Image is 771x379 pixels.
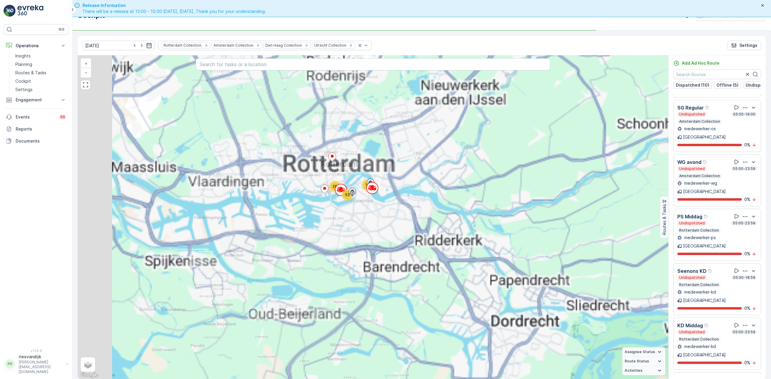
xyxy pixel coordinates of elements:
p: Routes & Tasks [661,204,667,235]
p: Operations [16,43,57,49]
span: Activities [625,368,642,373]
div: Remove Rotterdam Collection [203,43,210,48]
span: Release Information [83,2,266,8]
p: Dispatched (10) [676,82,709,88]
img: logo [4,5,16,17]
a: Cockpit [13,77,69,85]
div: Rotterdam Collection [162,42,202,48]
a: Planning [13,60,69,69]
p: Reports [16,126,66,132]
p: KD Middag [677,322,703,329]
span: There will be a release at 13:00 - 15:00 [DATE], [DATE]. Thank you for your understanding. [83,8,266,14]
div: 28 [329,180,341,193]
p: 0 % [744,360,751,366]
a: Open this area in Google Maps (opens a new window) [79,371,99,379]
p: 05:00-23:59 [732,330,756,334]
a: Layers [81,358,95,371]
span: Route Status [625,359,649,364]
a: Zoom Out [81,68,90,77]
p: Routes & Tasks [15,70,46,76]
summary: Route Status [622,357,665,366]
input: Search for tasks or a location [196,58,550,70]
p: [GEOGRAPHIC_DATA] [683,243,726,249]
p: 05:00-18:59 [732,275,756,280]
p: [GEOGRAPHIC_DATA] [683,189,726,195]
p: Insights [15,53,31,59]
p: Settings [739,42,757,48]
p: Undispatched [679,275,705,280]
button: Operations [4,40,69,52]
a: Documents [4,135,69,147]
div: Help Tooltip Icon [708,269,713,273]
p: Undispatched [679,112,705,117]
p: Amsterdam Collection [679,119,721,124]
input: dd/mm/yyyy [83,41,155,50]
a: Zoom In [81,59,90,68]
input: Search Routes [673,69,761,79]
p: Documents [16,138,66,144]
p: [GEOGRAPHIC_DATA] [683,297,726,304]
div: 10 [361,179,373,191]
p: Rotterdam Collection [679,282,719,287]
button: Engagement [4,94,69,106]
p: Undispatched [679,221,705,226]
p: 05:00-19:00 [732,112,756,117]
p: Rotterdam Collection [679,337,719,342]
p: SG Regular [677,104,704,111]
span: v 1.50.4 [4,349,69,353]
p: Planning [15,61,32,67]
p: 05:00-23:59 [732,166,756,171]
p: Add Ad Hoc Route [682,60,719,66]
img: logo_light-DOdMpM7g.png [17,5,43,17]
p: medewerker-wg [683,180,717,186]
div: Help Tooltip Icon [704,214,708,219]
span: 33 [345,193,350,197]
p: Amsterdam Collection [679,174,721,178]
p: Settings [15,87,33,93]
p: 99 [60,115,65,119]
div: Utrecht Collection [312,42,347,48]
span: Assignee Status [625,350,655,354]
p: [GEOGRAPHIC_DATA] [683,134,726,140]
a: Add Ad Hoc Route [673,60,719,66]
p: medewerker-kd [683,344,716,350]
p: 0 % [744,142,751,148]
p: Rotterdam Collection [679,228,719,233]
span: + [85,61,87,66]
div: Remove Den Haag Collection [303,43,310,48]
a: Routes & Tasks [13,69,69,77]
p: Cockpit [15,78,31,84]
p: Events [16,114,55,120]
img: Google [79,371,99,379]
div: Remove Amsterdam Collection [255,43,261,48]
div: Amsterdam Collection [212,42,254,48]
div: RR [5,359,15,369]
p: 0 % [744,251,751,257]
a: Events99 [4,111,69,123]
button: RRriesvandijk[PERSON_NAME][EMAIL_ADDRESS][DOMAIN_NAME] [4,354,69,374]
div: Help Tooltip Icon [705,105,710,110]
p: [GEOGRAPHIC_DATA] [683,352,726,358]
button: Offline (5) [714,82,741,89]
p: ⌘B [58,27,64,32]
button: Settings [727,41,761,50]
a: Insights [13,52,69,60]
div: Remove Utrecht Collection [348,43,354,48]
summary: Assignee Status [622,347,665,357]
p: 05:00-23:59 [732,221,756,226]
p: riesvandijk [19,354,63,360]
span: − [85,70,88,75]
div: 33 [341,189,353,201]
p: Undispatched [679,166,705,171]
p: PS Middag [677,213,702,220]
p: Engagement [16,97,57,103]
div: Help Tooltip Icon [703,160,707,165]
a: Settings [13,85,69,94]
p: Undispatched [679,330,705,334]
p: medewerker-kd [683,289,716,295]
div: Help Tooltip Icon [704,323,709,328]
p: Seenons KD [677,267,707,275]
span: 28 [332,184,337,189]
div: Den Haag Collection [264,42,303,48]
p: medewerker-ps [683,235,716,241]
